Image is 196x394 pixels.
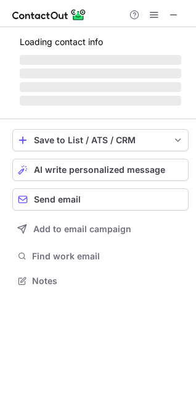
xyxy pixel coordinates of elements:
span: Add to email campaign [33,224,131,234]
p: Loading contact info [20,37,181,47]
button: Add to email campaign [12,218,189,240]
span: ‌ [20,69,181,78]
span: ‌ [20,55,181,65]
span: ‌ [20,96,181,106]
span: AI write personalized message [34,165,165,175]
button: Find work email [12,248,189,265]
div: Save to List / ATS / CRM [34,135,167,145]
button: AI write personalized message [12,159,189,181]
img: ContactOut v5.3.10 [12,7,86,22]
span: Notes [32,275,184,287]
span: ‌ [20,82,181,92]
button: save-profile-one-click [12,129,189,151]
span: Find work email [32,251,184,262]
span: Send email [34,195,81,204]
button: Send email [12,188,189,211]
button: Notes [12,272,189,290]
